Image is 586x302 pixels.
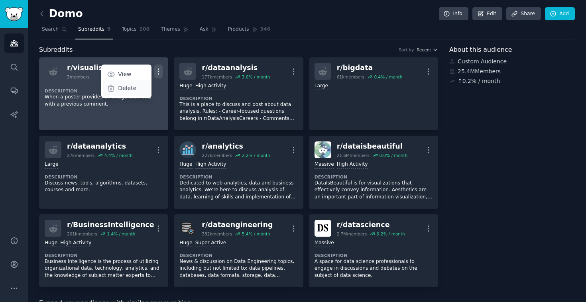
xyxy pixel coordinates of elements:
a: Subreddits9 [75,23,113,39]
div: High Activity [195,82,226,90]
div: 1.4 % / month [107,231,135,237]
dt: Description [45,88,163,94]
a: r/dataanalysis177kmembers3.0% / monthHugeHigh ActivityDescriptionThis is a place to discuss and p... [174,57,303,130]
span: Themes [161,26,180,33]
div: Super Active [195,239,226,247]
p: Dedicated to web analytics, data and business analytics. We're here to discuss analysis of data, ... [179,180,297,201]
div: ↑ 0.2 % / month [458,77,500,85]
p: View [118,70,131,78]
p: When a poster provides an image that links with a previous comment. [45,94,163,108]
div: 201k members [67,231,97,237]
div: 0.2 % / month [377,231,405,237]
div: 3 members [67,74,90,80]
div: Sort by [399,47,414,53]
dt: Description [315,174,433,180]
h2: Domo [39,8,83,20]
div: Huge [179,82,192,90]
p: Discuss news, tools, algorithms, datasets, courses and more. [45,180,163,194]
span: Subreddits [39,45,73,55]
div: Huge [179,161,192,169]
div: r/ dataengineering [202,220,273,230]
img: dataengineering [179,220,196,237]
div: High Activity [337,161,368,169]
div: High Activity [60,239,91,247]
dt: Description [45,253,163,258]
a: dataengineeringr/dataengineering382kmembers5.4% / monthHugeSuper ActiveDescriptionNews & discussi... [174,214,303,287]
a: datasciencer/datascience2.7Mmembers0.2% / monthMassiveDescriptionA space for data science profess... [309,214,438,287]
a: dataisbeautifulr/dataisbeautiful21.6Mmembers0.0% / monthMassiveHigh ActivityDescriptionDataIsBeau... [309,136,438,209]
a: Ask [197,23,220,39]
a: Products346 [225,23,273,39]
div: 177k members [202,74,232,80]
a: r/visualisation3membersViewDeleteDescriptionWhen a poster provides an image that links with a pre... [39,57,168,130]
span: Search [42,26,59,33]
a: Info [439,7,468,21]
p: Delete [118,84,136,92]
a: Edit [472,7,502,21]
img: dataisbeautiful [315,141,331,158]
span: Products [228,26,249,33]
div: 227k members [202,153,232,158]
dt: Description [179,253,297,258]
span: 346 [260,26,271,33]
a: Share [506,7,541,21]
div: Huge [45,239,57,247]
a: Topics200 [119,23,152,39]
a: Themes [158,23,191,39]
dt: Description [179,174,297,180]
div: r/ visualisation [67,63,123,73]
span: 9 [107,26,111,33]
dt: Description [45,174,163,180]
div: r/ datascience [337,220,405,230]
div: High Activity [195,161,226,169]
div: r/ dataanalysis [202,63,270,73]
div: 382k members [202,231,232,237]
div: r/ dataisbeautiful [337,141,408,151]
div: 3.0 % / month [242,74,270,80]
p: DataIsBeautiful is for visualizations that effectively convey information. Aesthetics are an impo... [315,180,433,201]
a: analyticsr/analytics227kmembers2.2% / monthHugeHigh ActivityDescriptionDedicated to web analytics... [174,136,303,209]
a: r/bigdata61kmembers0.4% / monthLarge [309,57,438,130]
a: View [103,66,150,82]
div: Massive [315,239,334,247]
p: News & discussion on Data Engineering topics, including but not limited to: data pipelines, datab... [179,258,297,279]
div: r/ analytics [202,141,270,151]
div: Huge [179,239,192,247]
dt: Description [179,96,297,101]
img: GummySearch logo [5,7,23,21]
button: Recent [417,47,438,53]
div: 27k members [67,153,94,158]
span: Topics [122,26,136,33]
img: datascience [315,220,331,237]
div: 25.4M Members [449,67,575,76]
a: Search [39,23,70,39]
div: 0.4 % / month [374,74,402,80]
div: Massive [315,161,334,169]
span: Recent [417,47,431,53]
span: Subreddits [78,26,104,33]
a: Add [545,7,575,21]
a: r/BusinessIntelligence201kmembers1.4% / monthHugeHigh ActivityDescriptionBusiness Intelligence is... [39,214,168,287]
div: Large [45,161,58,169]
p: This is a place to discuss and post about data analysis. Rules: - Career-focused questions belong... [179,101,297,122]
span: Ask [200,26,208,33]
div: 2.7M members [337,231,367,237]
div: r/ dataanalytics [67,141,133,151]
div: 61k members [337,74,364,80]
div: r/ BusinessIntelligence [67,220,154,230]
span: About this audience [449,45,512,55]
div: Large [315,82,328,90]
img: analytics [179,141,196,158]
div: 0.0 % / month [379,153,407,158]
a: r/dataanalytics27kmembers4.4% / monthLargeDescriptionDiscuss news, tools, algorithms, datasets, c... [39,136,168,209]
span: 200 [140,26,150,33]
p: Business Intelligence is the process of utilizing organizational data, technology, analytics, and... [45,258,163,279]
div: 21.6M members [337,153,370,158]
div: 2.2 % / month [242,153,270,158]
div: r/ bigdata [337,63,403,73]
dt: Description [315,253,433,258]
div: 4.4 % / month [104,153,133,158]
div: 5.4 % / month [242,231,270,237]
div: Custom Audience [449,57,575,66]
p: A space for data science professionals to engage in discussions and debates on the subject of dat... [315,258,433,279]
